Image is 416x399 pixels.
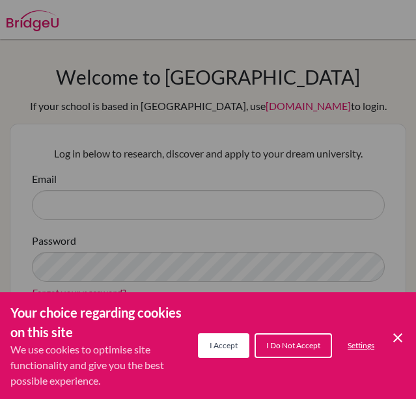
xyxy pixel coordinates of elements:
[198,333,249,358] button: I Accept
[210,340,238,350] span: I Accept
[10,342,198,389] p: We use cookies to optimise site functionality and give you the best possible experience.
[266,340,320,350] span: I Do Not Accept
[390,330,406,346] button: Save and close
[337,335,385,357] button: Settings
[10,303,198,342] h3: Your choice regarding cookies on this site
[255,333,332,358] button: I Do Not Accept
[348,340,374,350] span: Settings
